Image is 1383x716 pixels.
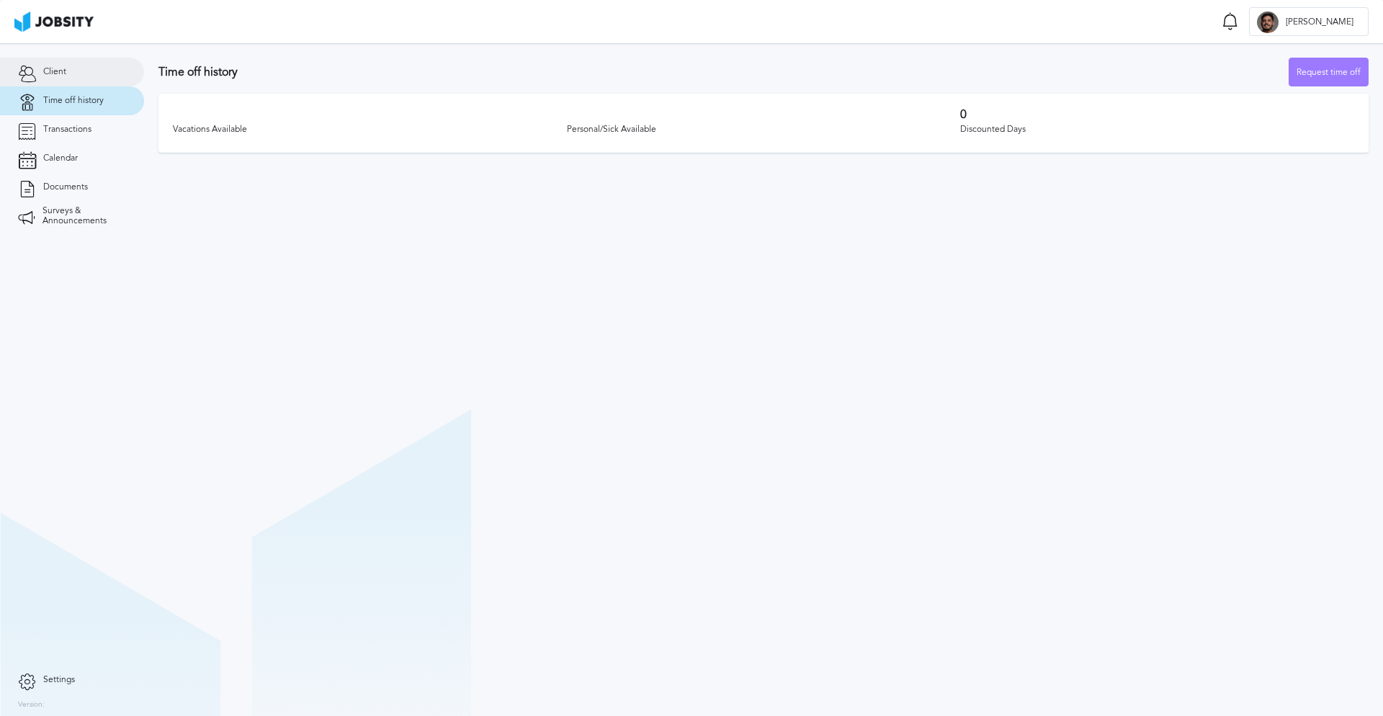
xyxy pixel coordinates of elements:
div: Vacations Available [173,125,567,135]
span: Time off history [43,96,104,106]
span: Surveys & Announcements [42,206,126,226]
div: Request time off [1289,58,1368,87]
h3: Time off history [158,66,1289,79]
div: Personal/Sick Available [567,125,961,135]
label: Version: [18,701,45,710]
span: Client [43,67,66,77]
h3: 0 [960,108,1354,121]
img: ab4bad089aa723f57921c736e9817d99.png [14,12,94,32]
span: [PERSON_NAME] [1279,17,1361,27]
div: Discounted Days [960,125,1354,135]
span: Calendar [43,153,78,164]
span: Transactions [43,125,91,135]
button: R[PERSON_NAME] [1249,7,1369,36]
div: R [1257,12,1279,33]
span: Documents [43,182,88,192]
button: Request time off [1289,58,1369,86]
span: Settings [43,675,75,685]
